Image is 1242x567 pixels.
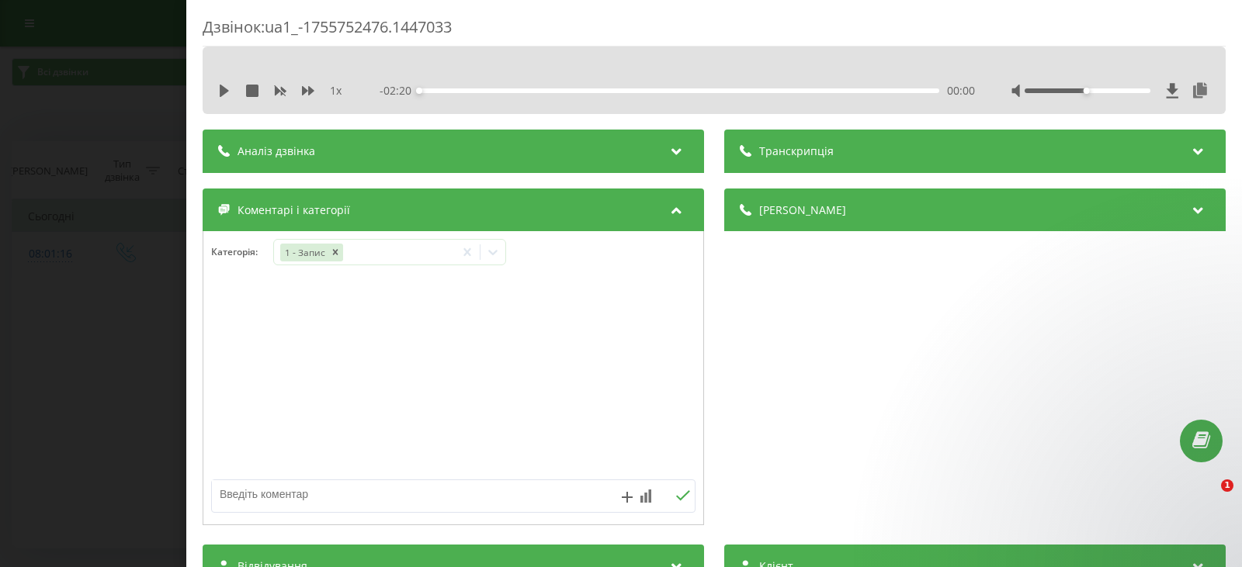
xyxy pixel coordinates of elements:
div: Дзвінок : ua1_-1755752476.1447033 [203,16,1226,47]
span: [PERSON_NAME] [759,202,846,218]
div: Remove 1 - Запис [328,244,343,261]
span: 1 [1221,479,1233,492]
div: 1 - Запис [280,244,328,261]
div: Accessibility label [416,88,422,94]
div: Accessibility label [1083,88,1089,94]
span: Аналіз дзвінка [238,143,315,159]
span: 00:00 [947,83,975,99]
iframe: Intercom live chat [1189,479,1226,517]
span: Коментарі і категорії [238,202,350,218]
span: 1 x [330,83,342,99]
span: Транскрипція [759,143,834,159]
span: - 02:20 [380,83,419,99]
h4: Категорія : [211,247,273,258]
